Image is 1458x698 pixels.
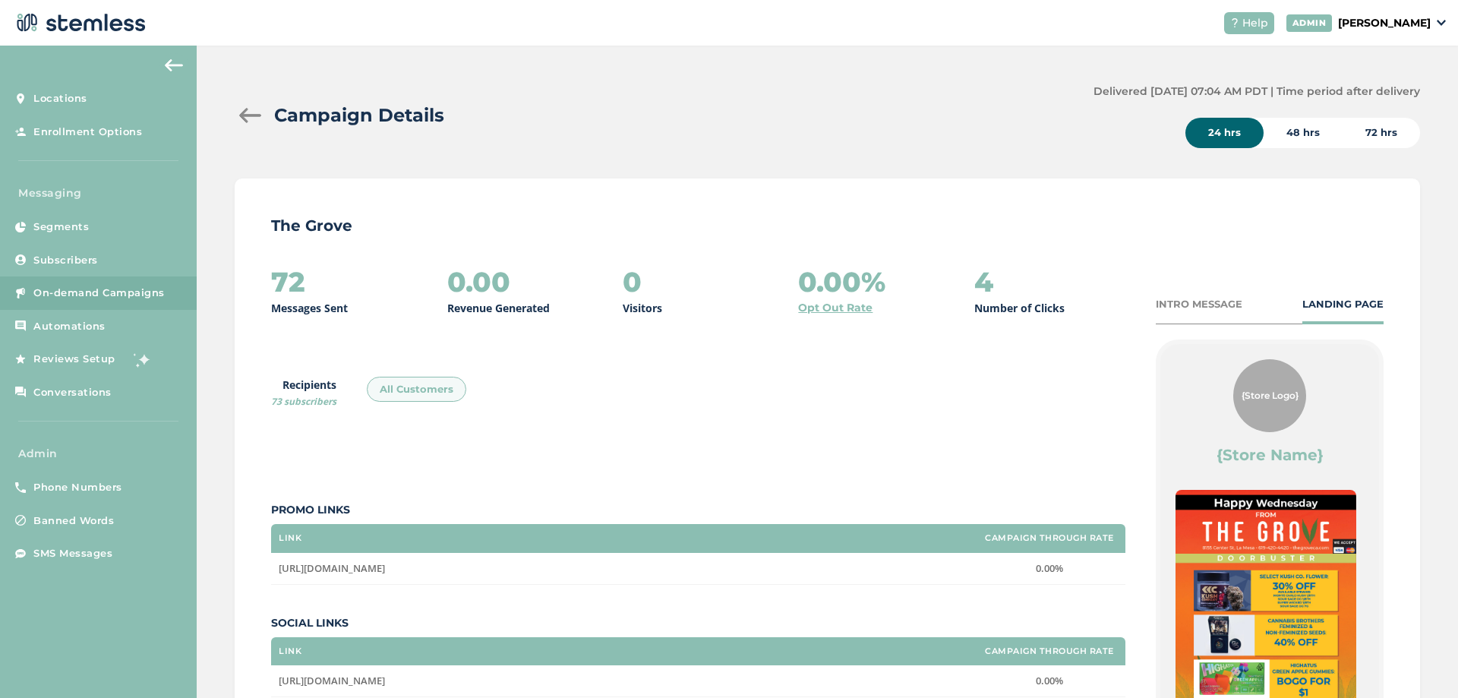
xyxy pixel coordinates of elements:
span: Conversations [33,385,112,400]
label: {Store Name} [1217,444,1324,466]
p: The Grove [271,215,1384,236]
span: Banned Words [33,513,114,529]
span: Enrollment Options [33,125,142,140]
label: Link [279,646,301,656]
span: 0.00% [1036,674,1063,687]
div: INTRO MESSAGE [1156,297,1242,312]
span: [URL][DOMAIN_NAME] [279,561,385,575]
label: Social Links [271,615,1125,631]
p: Revenue Generated [447,300,550,316]
h2: 4 [974,267,993,297]
p: Messages Sent [271,300,348,316]
span: [URL][DOMAIN_NAME] [279,674,385,687]
img: glitter-stars-b7820f95.gif [127,344,157,374]
h2: 0.00% [798,267,885,297]
label: Delivered [DATE] 07:04 AM PDT | Time period after delivery [1093,84,1420,99]
label: 0.00% [981,674,1118,687]
span: 0.00% [1036,561,1063,575]
span: Phone Numbers [33,480,122,495]
span: Reviews Setup [33,352,115,367]
div: 24 hrs [1185,118,1264,148]
img: icon-help-white-03924b79.svg [1230,18,1239,27]
span: Locations [33,91,87,106]
span: Subscribers [33,253,98,268]
label: Link [279,533,301,543]
p: Number of Clicks [974,300,1065,316]
p: [PERSON_NAME] [1338,15,1431,31]
div: ADMIN [1286,14,1333,32]
span: Help [1242,15,1268,31]
h2: 0.00 [447,267,510,297]
label: Recipients [271,377,336,409]
label: Campaign Through Rate [985,533,1114,543]
label: https://x.com/TheGroveCA [279,674,966,687]
span: {Store Logo} [1242,389,1299,403]
label: Campaign Through Rate [985,646,1114,656]
h2: 0 [623,267,642,297]
p: Visitors [623,300,662,316]
label: Promo Links [271,502,1125,518]
span: 73 subscribers [271,395,336,408]
img: icon_down-arrow-small-66adaf34.svg [1437,20,1446,26]
h2: 72 [271,267,305,297]
label: 0.00% [981,562,1118,575]
div: 48 hrs [1264,118,1343,148]
img: icon-arrow-back-accent-c549486e.svg [165,59,183,71]
div: 72 hrs [1343,118,1420,148]
span: On-demand Campaigns [33,286,165,301]
div: All Customers [367,377,466,403]
span: SMS Messages [33,546,112,561]
span: Automations [33,319,106,334]
h2: Campaign Details [274,102,444,129]
img: logo-dark-0685b13c.svg [12,8,146,38]
div: LANDING PAGE [1302,297,1384,312]
a: Opt Out Rate [798,300,873,316]
iframe: Chat Widget [1382,625,1458,698]
label: https://thegroveca.com/ [279,562,966,575]
span: Segments [33,220,89,235]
